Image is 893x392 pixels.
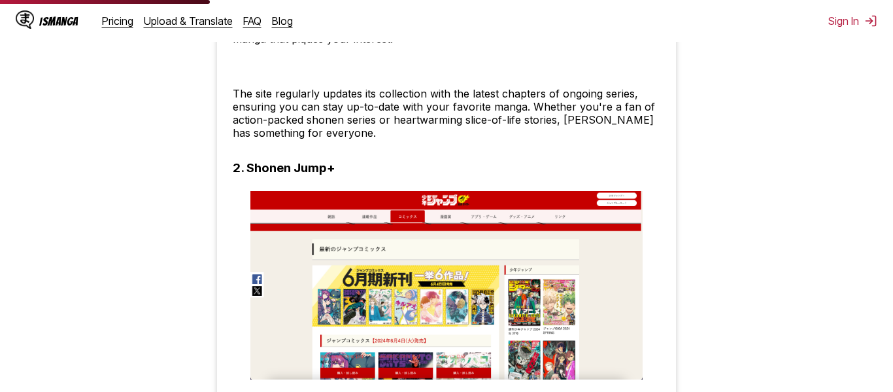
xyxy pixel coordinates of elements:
[828,14,877,27] button: Sign In
[16,10,102,31] a: IsManga LogoIsManga
[233,160,335,175] h3: 2. Shonen Jump+
[16,10,34,29] img: IsManga Logo
[144,14,233,27] a: Upload & Translate
[39,15,78,27] div: IsManga
[243,14,261,27] a: FAQ
[272,14,293,27] a: Blog
[250,191,643,380] img: Shonen Jump+
[102,14,133,27] a: Pricing
[864,14,877,27] img: Sign out
[233,87,660,139] p: The site regularly updates its collection with the latest chapters of ongoing series, ensuring yo...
